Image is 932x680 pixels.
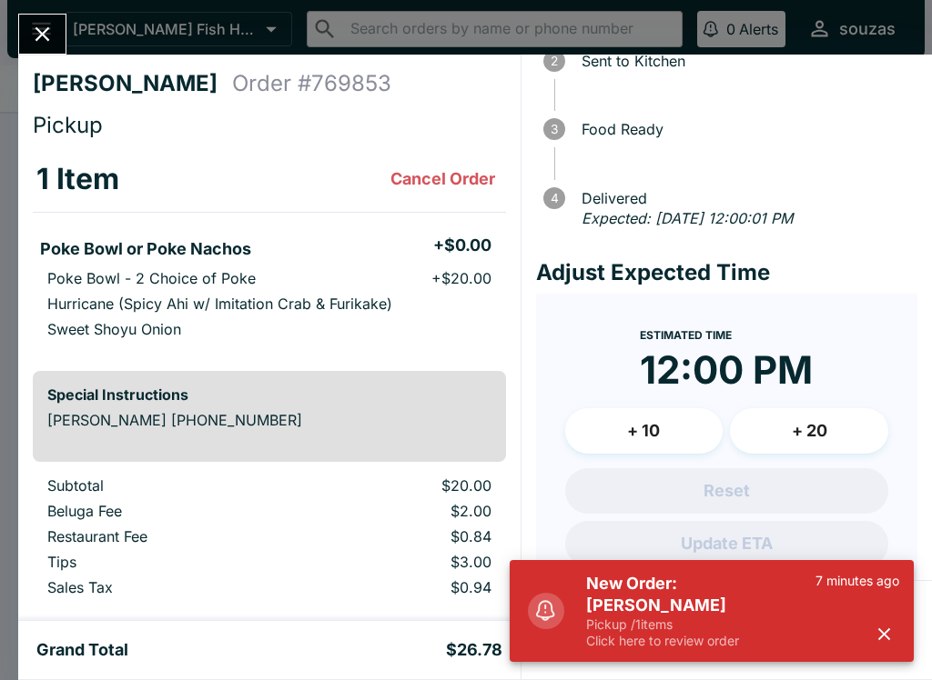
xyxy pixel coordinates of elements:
[312,502,491,520] p: $2.00
[47,320,181,338] p: Sweet Shoyu Onion
[551,54,558,68] text: 2
[640,328,732,342] span: Estimated Time
[47,295,392,313] p: Hurricane (Spicy Ahi w/ Imitation Crab & Furikake)
[40,238,251,260] h5: Poke Bowl or Poke Nachos
[536,259,917,286] h4: Adjust Expected Time
[572,121,917,137] span: Food Ready
[33,112,103,138] span: Pickup
[312,476,491,495] p: $20.00
[572,53,917,69] span: Sent to Kitchen
[312,553,491,571] p: $3.00
[586,616,815,633] p: Pickup / 1 items
[47,527,283,545] p: Restaurant Fee
[232,70,391,97] h4: Order # 769853
[572,190,917,206] span: Delivered
[36,161,119,197] h3: 1 Item
[565,408,724,454] button: + 10
[640,346,813,394] time: 12:00 PM
[586,573,815,616] h5: New Order: [PERSON_NAME]
[586,633,815,649] p: Click here to review order
[312,527,491,545] p: $0.84
[47,411,491,429] p: [PERSON_NAME] [PHONE_NUMBER]
[36,639,128,661] h5: Grand Total
[433,235,491,256] h5: + $0.00
[19,15,66,54] button: Close
[47,578,283,596] p: Sales Tax
[33,70,232,97] h4: [PERSON_NAME]
[446,639,502,661] h5: $26.78
[582,209,793,227] em: Expected: [DATE] 12:00:01 PM
[33,476,506,604] table: orders table
[47,502,283,520] p: Beluga Fee
[312,578,491,596] p: $0.94
[815,573,899,589] p: 7 minutes ago
[47,553,283,571] p: Tips
[47,476,283,495] p: Subtotal
[47,269,256,287] p: Poke Bowl - 2 Choice of Poke
[33,146,506,356] table: orders table
[47,385,491,404] h6: Special Instructions
[551,122,558,136] text: 3
[431,269,491,287] p: + $20.00
[550,191,558,205] text: 4
[730,408,888,454] button: + 20
[383,161,502,197] button: Cancel Order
